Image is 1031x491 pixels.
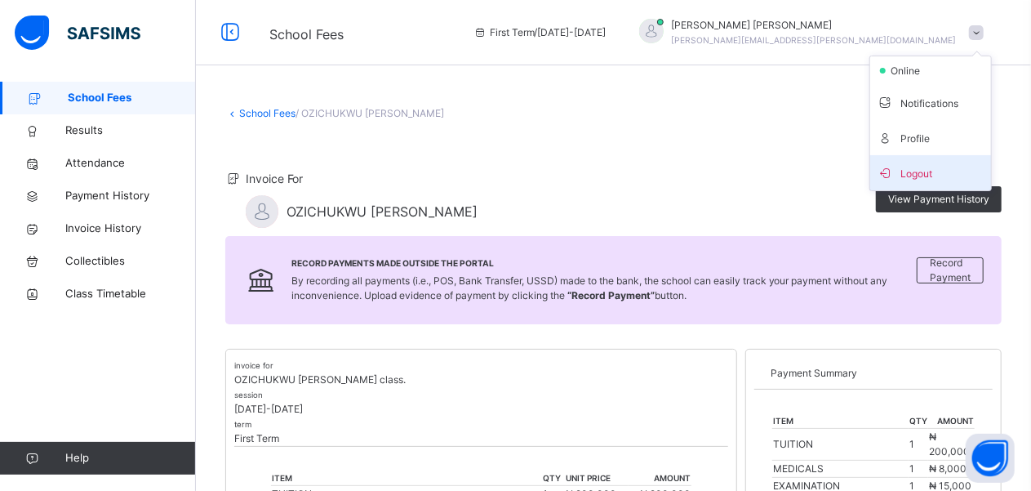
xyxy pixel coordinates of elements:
[623,18,992,47] div: IjeomaEmmanuel-Edet
[65,253,196,270] span: Collectibles
[269,26,344,42] span: School Fees
[65,155,196,172] span: Attendance
[870,85,991,120] li: dropdown-list-item-text-3
[542,471,566,486] th: qty
[65,188,196,204] span: Payment History
[771,366,976,381] p: Payment Summary
[929,462,967,475] span: ₦ 8,000
[909,414,928,429] th: qty
[68,90,196,106] span: School Fees
[877,162,984,184] span: Logout
[909,429,928,461] td: 1
[890,64,931,78] span: online
[928,414,975,429] th: amount
[909,461,928,478] td: 1
[234,361,273,370] small: invoice for
[888,192,989,207] span: View Payment History
[877,92,984,114] span: Notifications
[239,107,296,119] a: School Fees
[271,471,541,486] th: item
[930,256,971,285] span: Record Payment
[65,450,195,466] span: Help
[566,471,629,486] th: unit price
[929,431,970,458] span: ₦ 200,000
[246,172,304,185] span: Invoice For
[772,414,909,429] th: item
[15,16,140,50] img: safsims
[629,471,691,486] th: amount
[877,127,984,149] span: Profile
[966,434,1015,483] button: Open asap
[672,35,957,45] span: [PERSON_NAME][EMAIL_ADDRESS][PERSON_NAME][DOMAIN_NAME]
[65,286,196,302] span: Class Timetable
[234,391,263,399] small: session
[870,56,991,85] li: dropdown-list-item-null-2
[772,429,909,461] td: TUITION
[772,461,909,478] td: MEDICALS
[870,120,991,155] li: dropdown-list-item-text-4
[291,275,888,301] span: By recording all payments (i.e., POS, Bank Transfer, USSD) made to the bank, the school can easil...
[234,373,728,387] p: OZICHUKWU [PERSON_NAME] class.
[234,420,251,429] small: term
[287,202,478,221] span: OZICHUKWU [PERSON_NAME]
[672,18,957,33] span: [PERSON_NAME] [PERSON_NAME]
[567,289,655,301] b: “Record Payment”
[473,25,607,40] span: session/term information
[65,123,196,139] span: Results
[234,402,728,417] p: [DATE]-[DATE]
[870,155,991,190] li: dropdown-list-item-buttom-7
[234,431,728,446] p: First Term
[65,221,196,237] span: Invoice History
[291,257,917,270] span: Record Payments Made Outside the Portal
[296,107,444,119] span: / OZICHUKWU [PERSON_NAME]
